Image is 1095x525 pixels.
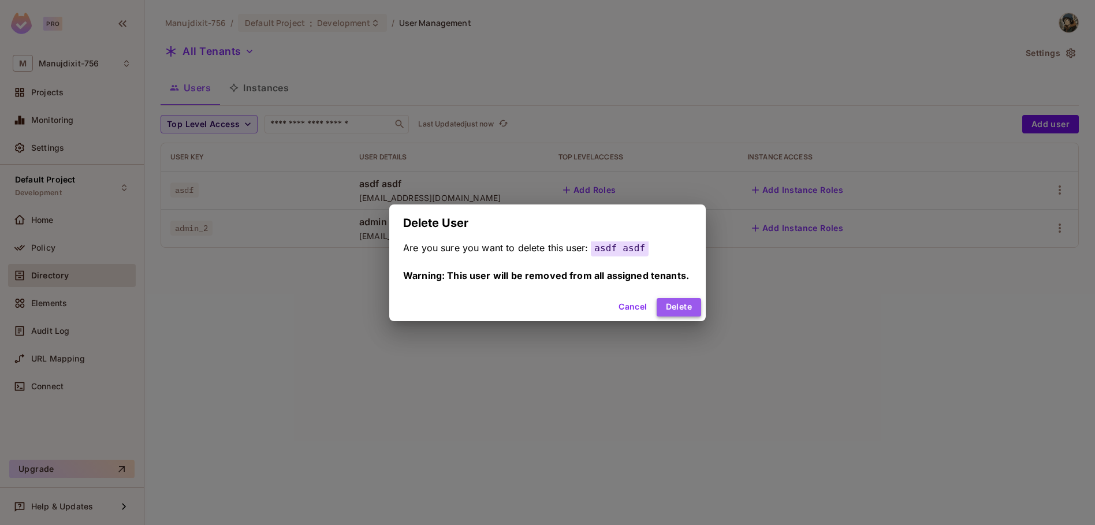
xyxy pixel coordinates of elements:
button: Delete [657,298,701,317]
h2: Delete User [389,204,706,241]
span: Warning: This user will be removed from all assigned tenants. [403,270,689,281]
button: Cancel [614,298,651,317]
span: asdf asdf [591,240,649,256]
span: Are you sure you want to delete this user: [403,242,588,254]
